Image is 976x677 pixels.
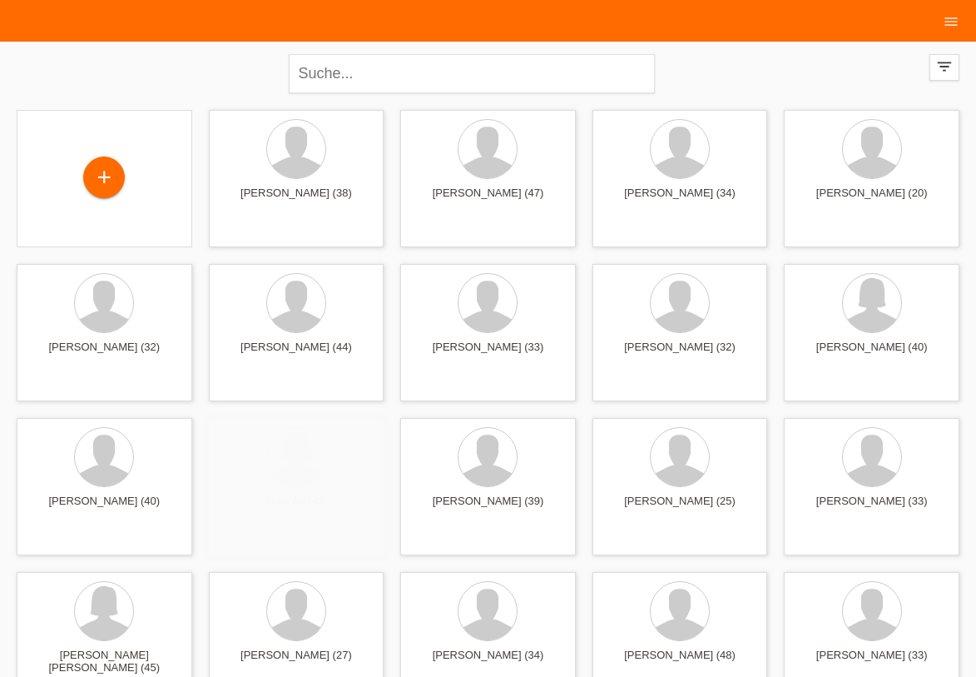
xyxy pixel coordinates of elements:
[797,649,946,675] div: [PERSON_NAME] (33)
[30,649,179,675] div: [PERSON_NAME] [PERSON_NAME] (45)
[414,649,562,675] div: [PERSON_NAME] (34)
[289,54,655,93] input: Suche...
[606,649,755,675] div: [PERSON_NAME] (48)
[606,341,755,367] div: [PERSON_NAME] (32)
[797,495,946,521] div: [PERSON_NAME] (33)
[797,187,946,213] div: [PERSON_NAME] (20)
[222,187,371,213] div: [PERSON_NAME] (38)
[222,341,371,367] div: [PERSON_NAME] (44)
[606,187,755,213] div: [PERSON_NAME] (34)
[30,341,179,367] div: [PERSON_NAME] (32)
[414,341,562,367] div: [PERSON_NAME] (33)
[797,341,946,367] div: [PERSON_NAME] (40)
[606,495,755,521] div: [PERSON_NAME] (25)
[934,16,968,26] a: menu
[943,13,959,30] i: menu
[30,495,179,521] div: [PERSON_NAME] (40)
[222,649,371,675] div: [PERSON_NAME] (27)
[414,495,562,521] div: [PERSON_NAME] (39)
[84,163,124,192] div: Kund*in hinzufügen
[222,495,371,521] div: Tuba Ari (43)
[935,57,954,76] i: filter_list
[414,187,562,213] div: [PERSON_NAME] (47)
